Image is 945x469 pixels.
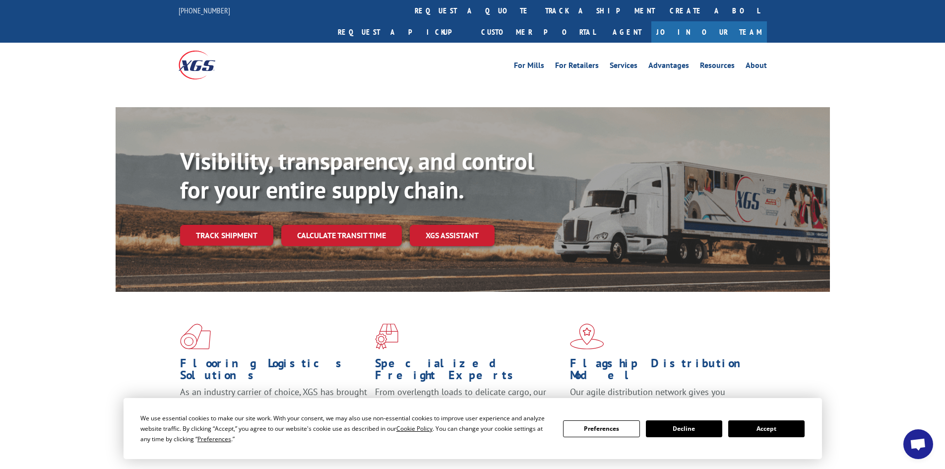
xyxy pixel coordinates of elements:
[646,420,722,437] button: Decline
[555,62,599,72] a: For Retailers
[514,62,544,72] a: For Mills
[180,324,211,349] img: xgs-icon-total-supply-chain-intelligence-red
[570,357,757,386] h1: Flagship Distribution Model
[180,357,368,386] h1: Flooring Logistics Solutions
[563,420,639,437] button: Preferences
[728,420,805,437] button: Accept
[648,62,689,72] a: Advantages
[375,324,398,349] img: xgs-icon-focused-on-flooring-red
[396,424,433,433] span: Cookie Policy
[180,145,534,205] b: Visibility, transparency, and control for your entire supply chain.
[570,386,753,409] span: Our agile distribution network gives you nationwide inventory management on demand.
[570,324,604,349] img: xgs-icon-flagship-distribution-model-red
[375,357,563,386] h1: Specialized Freight Experts
[140,413,551,444] div: We use essential cookies to make our site work. With your consent, we may also use non-essential ...
[903,429,933,459] div: Open chat
[746,62,767,72] a: About
[197,435,231,443] span: Preferences
[281,225,402,246] a: Calculate transit time
[700,62,735,72] a: Resources
[124,398,822,459] div: Cookie Consent Prompt
[610,62,637,72] a: Services
[603,21,651,43] a: Agent
[180,386,367,421] span: As an industry carrier of choice, XGS has brought innovation and dedication to flooring logistics...
[474,21,603,43] a: Customer Portal
[410,225,495,246] a: XGS ASSISTANT
[179,5,230,15] a: [PHONE_NUMBER]
[330,21,474,43] a: Request a pickup
[651,21,767,43] a: Join Our Team
[375,386,563,430] p: From overlength loads to delicate cargo, our experienced staff knows the best way to move your fr...
[180,225,273,246] a: Track shipment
